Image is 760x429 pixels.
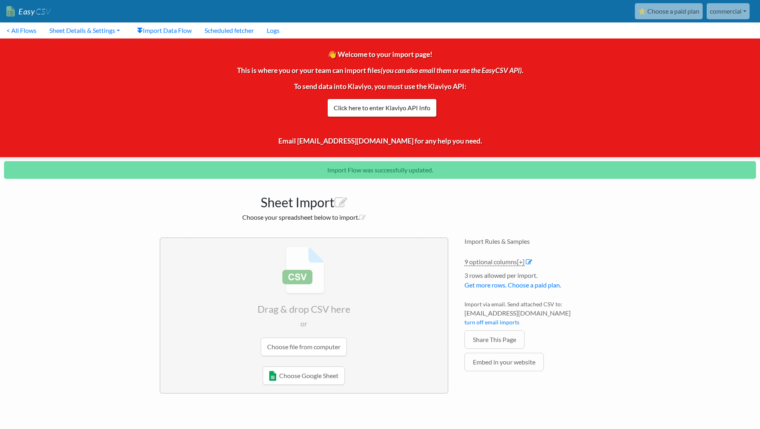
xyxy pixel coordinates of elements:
[6,3,51,20] a: EasyCSV
[464,258,525,266] a: 9 optional columns[+]
[517,258,525,265] span: [+]
[160,213,448,221] h2: Choose your spreadsheet below to import.
[464,300,601,330] li: Import via email. Send attached CSV to:
[464,353,544,371] a: Embed in your website
[4,161,756,179] p: Import Flow was successfully updated.
[464,319,519,326] a: turn off email imports
[464,330,525,349] a: Share This Page
[130,22,198,38] a: Import Data Flow
[464,271,601,294] li: 3 rows allowed per import.
[327,99,437,117] a: Click here to enter Klaviyo API Info
[381,66,522,75] i: (you can also email them or use the EasyCSV API)
[464,308,601,318] span: [EMAIL_ADDRESS][DOMAIN_NAME]
[464,281,561,289] a: Get more rows. Choose a paid plan.
[464,237,601,245] h4: Import Rules & Samples
[35,6,51,16] span: CSV
[237,50,523,145] span: 👋 Welcome to your import page! This is where you or your team can import files . To send data int...
[260,22,286,38] a: Logs
[635,3,703,19] a: ⭐ Choose a paid plan
[160,191,448,210] h1: Sheet Import
[43,22,126,38] a: Sheet Details & Settings
[198,22,260,38] a: Scheduled fetcher
[707,3,750,19] a: commercial
[263,366,345,385] a: Choose Google Sheet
